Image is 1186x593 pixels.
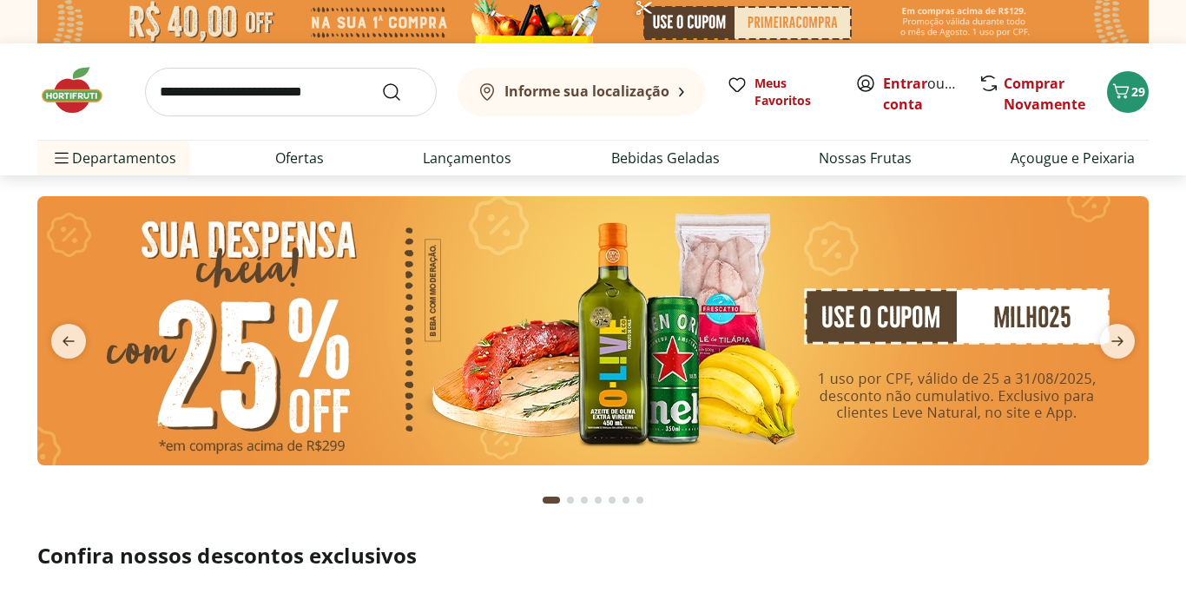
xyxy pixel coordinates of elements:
[611,148,720,168] a: Bebidas Geladas
[605,479,619,521] button: Go to page 5 from fs-carousel
[504,82,669,101] b: Informe sua localização
[563,479,577,521] button: Go to page 2 from fs-carousel
[51,137,176,179] span: Departamentos
[37,196,1149,465] img: cupom
[1107,71,1149,113] button: Carrinho
[423,148,511,168] a: Lançamentos
[754,75,834,109] span: Meus Favoritos
[145,68,437,116] input: search
[37,324,100,359] button: previous
[633,479,647,521] button: Go to page 7 from fs-carousel
[1086,324,1149,359] button: next
[883,74,978,114] a: Criar conta
[883,73,960,115] span: ou
[577,479,591,521] button: Go to page 3 from fs-carousel
[275,148,324,168] a: Ofertas
[883,74,927,93] a: Entrar
[539,479,563,521] button: Current page from fs-carousel
[1011,148,1135,168] a: Açougue e Peixaria
[591,479,605,521] button: Go to page 4 from fs-carousel
[37,542,1149,570] h2: Confira nossos descontos exclusivos
[1004,74,1085,114] a: Comprar Novamente
[458,68,706,116] button: Informe sua localização
[381,82,423,102] button: Submit Search
[619,479,633,521] button: Go to page 6 from fs-carousel
[51,137,72,179] button: Menu
[1131,83,1145,100] span: 29
[727,75,834,109] a: Meus Favoritos
[819,148,912,168] a: Nossas Frutas
[37,64,124,116] img: Hortifruti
